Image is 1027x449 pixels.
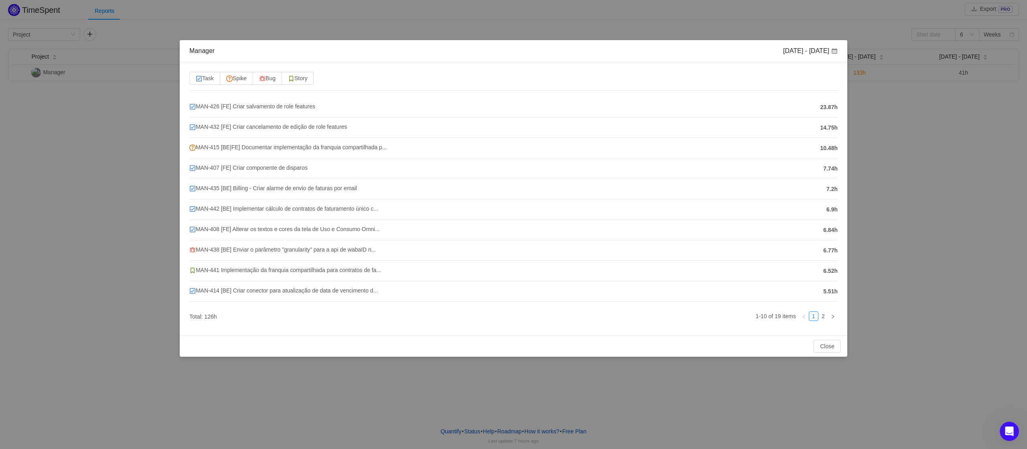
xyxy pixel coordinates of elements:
[189,104,196,110] img: 10318
[823,165,838,173] span: 7.74h
[189,288,196,294] img: 10318
[820,144,838,152] span: 10.48h
[826,205,838,214] span: 6.9h
[756,311,796,321] li: 1-10 of 19 items
[189,124,196,130] img: 10318
[189,144,196,151] img: 10320
[189,247,196,253] img: 10303
[1000,422,1019,441] iframe: Intercom live chat
[189,185,196,192] img: 10318
[189,313,217,320] span: Total: 126h
[809,311,818,321] li: 1
[189,206,196,212] img: 10318
[226,75,233,82] img: 10320
[820,103,838,112] span: 23.87h
[189,226,380,232] span: MAN-408 [FE] Alterar os textos e cores da tela de Uso e Consumo Omni...
[189,287,378,294] span: MAN-414 [BE] Criar conector para atualização de data de vencimento d...
[189,185,357,191] span: MAN-435 [BE] Billing - Criar alarme de envio de faturas por email
[189,226,196,233] img: 10318
[802,314,806,319] i: icon: left
[828,311,838,321] li: Next Page
[259,75,276,81] span: Bug
[226,75,247,81] span: Spike
[259,75,266,82] img: 10303
[814,340,841,353] button: Close
[189,165,196,171] img: 10318
[783,47,838,55] div: [DATE] - [DATE]
[820,124,838,132] span: 14.75h
[189,103,315,110] span: MAN-426 [FE] Criar salvamento de role features
[189,267,381,273] span: MAN-441 Implementação da franquia compartilhada para contratos de fa...
[189,144,387,150] span: MAN-415 [BE|FE] Documentar implementação da franquia compartilhada p...
[189,124,347,130] span: MAN-432 [FE] Criar cancelamento de edição de role features
[189,47,215,55] div: Manager
[818,311,828,321] li: 2
[823,267,838,275] span: 6.52h
[189,165,307,171] span: MAN-407 [FE] Criar componente de disparos
[823,287,838,296] span: 5.51h
[189,246,376,253] span: MAN-438 [BE] Enviar o parâmetro "granularity" para a api de wabaID n...
[830,314,835,319] i: icon: right
[196,75,202,82] img: 10318
[823,246,838,255] span: 6.77h
[823,226,838,234] span: 6.84h
[826,185,838,193] span: 7.2h
[288,75,294,82] img: 10315
[189,205,378,212] span: MAN-442 [BE] Implementar cálculo de contratos de faturamento único c...
[288,75,308,81] span: Story
[799,311,809,321] li: Previous Page
[189,267,196,274] img: 10315
[819,312,828,321] a: 2
[809,312,818,321] a: 1
[196,75,214,81] span: Task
